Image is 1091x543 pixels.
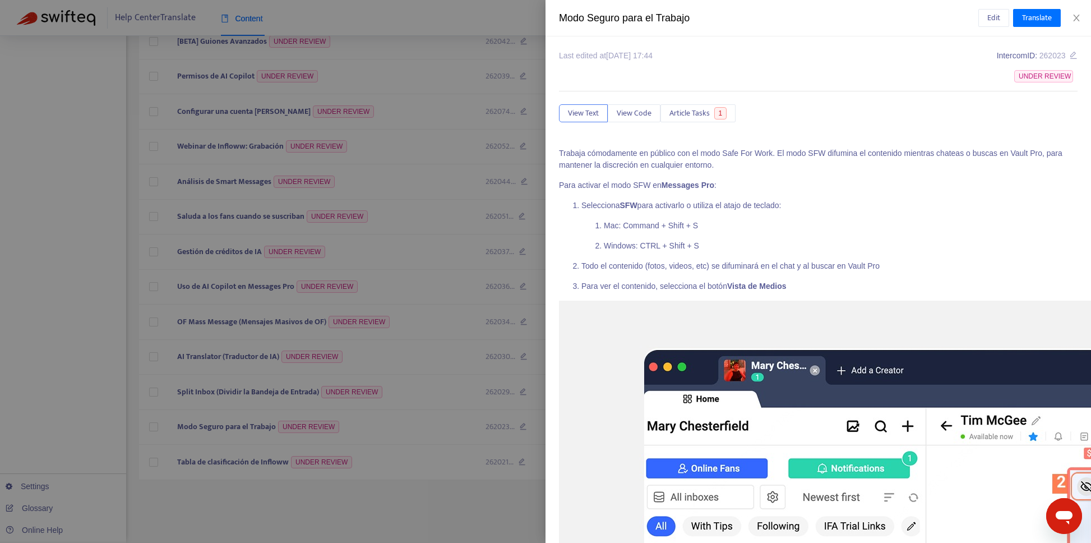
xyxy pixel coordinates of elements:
[581,260,1078,272] p: Todo el contenido (fotos, videos, etc) se difuminará en el chat y al buscar en Vault Pro
[581,280,1078,292] p: Para ver el contenido, selecciona el botón
[559,50,653,62] div: Last edited at [DATE] 17:44
[604,220,1078,232] p: Mac: Command + Shift + S
[1014,70,1073,82] span: UNDER REVIEW
[1022,12,1052,24] span: Translate
[1013,9,1061,27] button: Translate
[604,240,1078,252] p: Windows: CTRL + Shift + S
[559,104,608,122] button: View Text
[620,201,637,210] b: SFW
[714,107,727,119] span: 1
[987,12,1000,24] span: Edit
[727,282,787,291] b: Vista de Medios
[559,11,978,26] div: Modo Seguro para el Trabajo
[1039,51,1066,60] span: 262023
[978,9,1009,27] button: Edit
[669,107,710,119] span: Article Tasks
[1069,13,1084,24] button: Close
[568,107,599,119] span: View Text
[559,148,1078,171] p: Trabaja cómodamente en público con el modo Safe For Work. El modo SFW difumina el contenido mient...
[997,50,1078,62] div: Intercom ID:
[608,104,660,122] button: View Code
[1046,498,1082,534] iframe: Button to launch messaging window
[581,200,1078,211] p: Selecciona para activarlo o utiliza el atajo de teclado:
[660,104,736,122] button: Article Tasks1
[617,107,651,119] span: View Code
[559,180,1078,191] p: Para activar el modo SFW en :
[1072,13,1081,22] span: close
[662,181,714,190] b: Messages Pro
